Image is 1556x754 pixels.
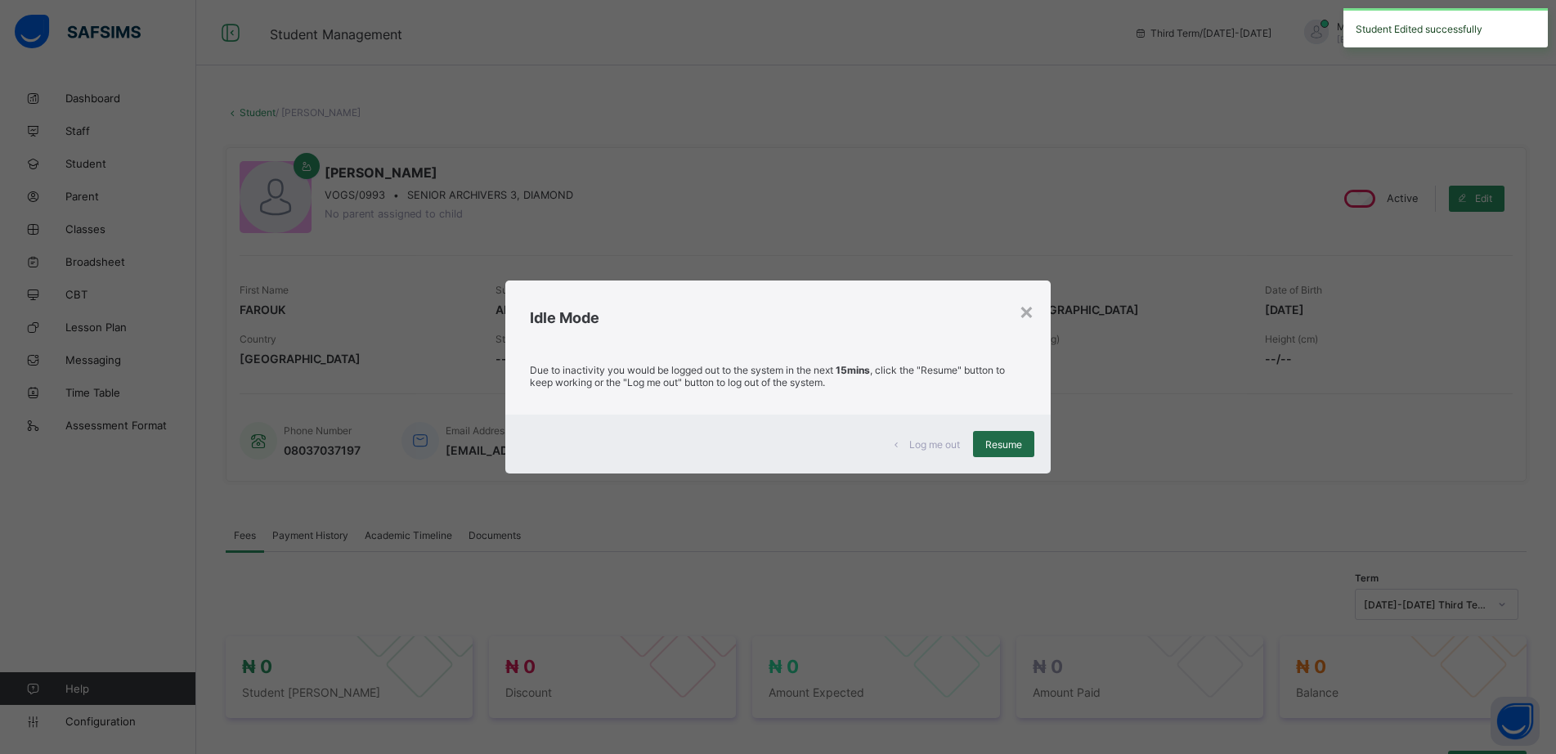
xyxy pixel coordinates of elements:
[985,438,1022,451] span: Resume
[1019,297,1034,325] div: ×
[530,309,1025,326] h2: Idle Mode
[530,364,1025,388] p: Due to inactivity you would be logged out to the system in the next , click the "Resume" button t...
[1343,8,1548,47] div: Student Edited successfully
[909,438,960,451] span: Log me out
[836,364,870,376] strong: 15mins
